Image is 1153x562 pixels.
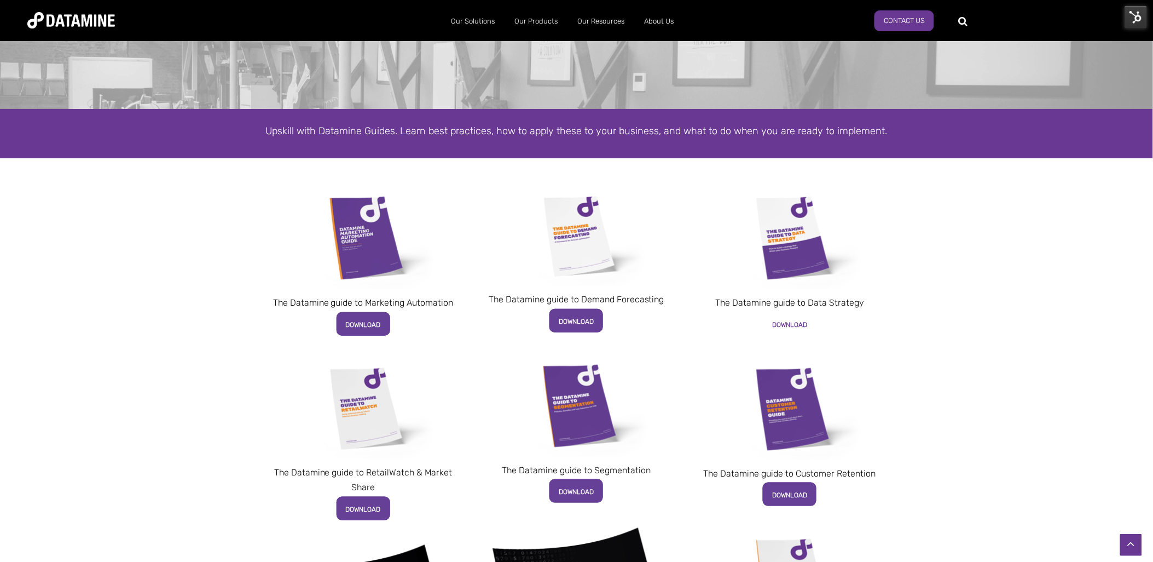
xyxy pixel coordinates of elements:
a: DOWNLOAD [763,312,816,336]
p: Upskill with Datamine Guides. Learn best practices, how to apply these to your business, and what... [265,123,889,140]
a: DOWNLOAD [549,309,603,332]
img: Customer Rentation Guide Datamine [712,357,867,461]
p: The Datamine guide to Marketing Automation [264,295,462,310]
p: The Datamine guide to Demand Forecasting [478,292,675,307]
a: DOWNLOAD [337,497,390,520]
a: About Us [634,7,683,36]
p: The Datamine guide to Segmentation [478,463,675,478]
a: Our Solutions [441,7,505,36]
a: DOWNLOAD [337,312,390,336]
a: Contact us [874,10,934,31]
img: HubSpot Tools Menu Toggle [1125,5,1148,28]
span: DOWNLOAD [559,318,594,325]
img: Data Strategy Cover [712,186,868,290]
img: Datamine Guide to Customer Segmentation cover web [499,354,654,457]
p: The Datamine guide to RetailWatch & Market Share [264,465,462,495]
a: Our Resources [567,7,634,36]
span: DOWNLOAD [346,506,381,513]
span: DOWNLOAD [772,491,807,499]
span: DOWNLOAD [346,321,381,329]
img: Datamine Guide to Demand Forecasting [501,186,652,286]
img: Datamine [27,12,115,28]
img: Datamine Guide to RetailWatch Market Share cover [286,357,440,460]
a: DOWNLOAD [763,483,816,506]
a: DOWNLOAD [549,479,603,503]
img: Marketing Automation Cover [285,186,441,290]
span: DOWNLOAD [772,321,807,329]
p: The Datamine guide to Data Strategy [691,295,889,310]
span: DOWNLOAD [559,488,594,496]
a: Our Products [505,7,567,36]
p: The Datamine guide to Customer Retention [691,466,889,481]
